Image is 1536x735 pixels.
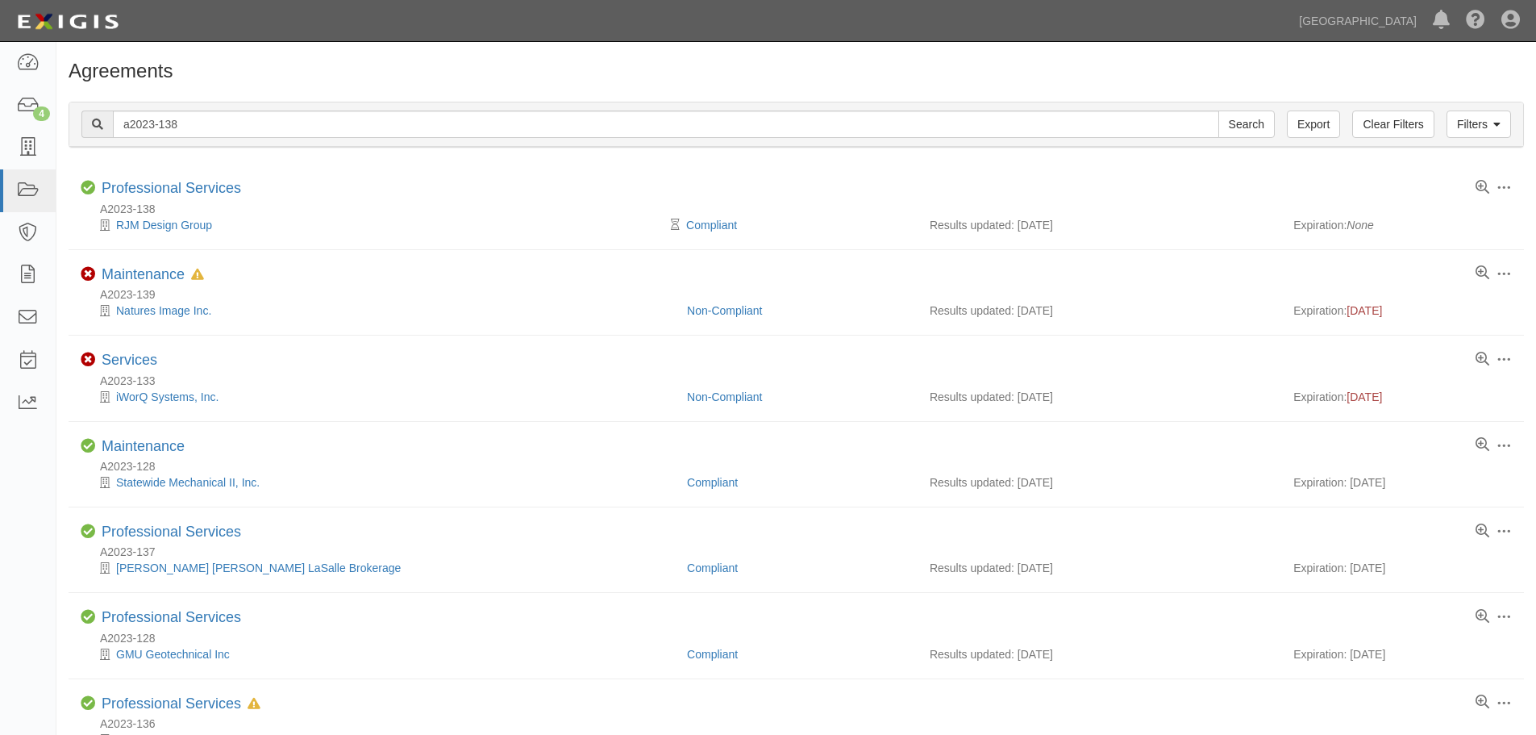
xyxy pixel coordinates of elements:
[102,180,241,198] div: Professional Services
[1466,11,1485,31] i: Help Center - Complianz
[81,716,1524,732] div: A2023-136
[1293,389,1512,405] div: Expiration:
[687,562,738,574] a: Compliant
[81,389,675,405] div: iWorQ Systems, Inc.
[1352,111,1434,138] a: Clear Filters
[81,524,95,539] i: Compliant
[116,390,219,403] a: iWorQ Systems, Inc.
[81,630,1524,646] div: A2023-128
[1476,695,1489,710] a: View results summary
[930,646,1269,662] div: Results updated: [DATE]
[116,562,401,574] a: [PERSON_NAME] [PERSON_NAME] LaSalle Brokerage
[248,699,260,710] i: In Default since 06/22/2025
[113,111,1219,138] input: Search
[81,560,675,576] div: Jones Lange LaSalle Brokerage
[69,61,1524,81] h1: Agreements
[1476,353,1489,367] a: View results summary
[102,524,241,540] a: Professional Services
[1287,111,1340,138] a: Export
[116,648,230,661] a: GMU Geotechnical Inc
[116,219,212,232] a: RJM Design Group
[81,217,675,233] div: RJM Design Group
[1347,304,1382,317] span: [DATE]
[1347,219,1373,232] em: None
[930,389,1269,405] div: Results updated: [DATE]
[1291,5,1425,37] a: [GEOGRAPHIC_DATA]
[12,7,123,36] img: logo-5460c22ac91f19d4615b14bd174203de0afe785f0fc80cf4dbbc73dc1793850b.png
[81,181,95,195] i: Compliant
[930,217,1269,233] div: Results updated: [DATE]
[1476,438,1489,453] a: View results summary
[81,286,1524,303] div: A2023-139
[81,696,95,711] i: Compliant
[1476,524,1489,539] a: View results summary
[81,303,675,319] div: Natures Image Inc.
[116,476,260,489] a: Statewide Mechanical II, Inc.
[81,439,95,453] i: Compliant
[191,269,204,281] i: In Default since 07/22/2025
[687,648,738,661] a: Compliant
[1293,217,1512,233] div: Expiration:
[1476,181,1489,195] a: View results summary
[116,304,211,317] a: Natures Image Inc.
[102,352,157,368] a: Services
[102,266,204,284] div: Maintenance
[81,201,1524,217] div: A2023-138
[102,695,241,712] a: Professional Services
[687,304,762,317] a: Non-Compliant
[81,646,675,662] div: GMU Geotechnical Inc
[81,353,95,367] i: Non-Compliant
[1447,111,1511,138] a: Filters
[1293,303,1512,319] div: Expiration:
[1293,474,1512,491] div: Expiration: [DATE]
[102,438,185,456] div: Maintenance
[1293,560,1512,576] div: Expiration: [DATE]
[81,474,675,491] div: Statewide Mechanical II, Inc.
[102,352,157,370] div: Services
[1218,111,1275,138] input: Search
[102,524,241,541] div: Professional Services
[687,390,762,403] a: Non-Compliant
[1476,610,1489,624] a: View results summary
[102,438,185,454] a: Maintenance
[1293,646,1512,662] div: Expiration: [DATE]
[671,219,680,231] i: Pending Review
[81,610,95,624] i: Compliant
[930,560,1269,576] div: Results updated: [DATE]
[102,609,241,627] div: Professional Services
[102,609,241,625] a: Professional Services
[1476,266,1489,281] a: View results summary
[33,106,50,121] div: 4
[1347,390,1382,403] span: [DATE]
[930,474,1269,491] div: Results updated: [DATE]
[930,303,1269,319] div: Results updated: [DATE]
[81,373,1524,389] div: A2023-133
[686,219,737,232] a: Compliant
[102,695,260,713] div: Professional Services
[81,458,1524,474] div: A2023-128
[102,180,241,196] a: Professional Services
[81,544,1524,560] div: A2023-137
[102,266,185,282] a: Maintenance
[81,267,95,282] i: Non-Compliant
[687,476,738,489] a: Compliant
